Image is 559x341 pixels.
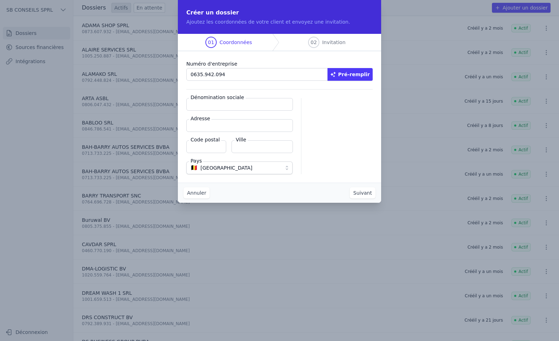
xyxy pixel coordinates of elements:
[208,39,214,46] span: 01
[189,136,221,143] label: Code postal
[189,115,211,122] label: Adresse
[189,157,203,164] label: Pays
[234,136,248,143] label: Ville
[189,94,246,101] label: Dénomination sociale
[186,60,373,68] label: Numéro d'entreprise
[178,34,381,51] nav: Progress
[191,166,198,170] span: 🇧🇪
[311,39,317,46] span: 02
[322,39,345,46] span: Invitation
[186,8,373,17] h2: Créer un dossier
[327,68,373,81] button: Pré-remplir
[186,162,293,174] button: 🇧🇪 [GEOGRAPHIC_DATA]
[200,164,252,172] span: [GEOGRAPHIC_DATA]
[186,18,373,25] p: Ajoutez les coordonnées de votre client et envoyez une invitation.
[220,39,252,46] span: Coordonnées
[350,187,375,199] button: Suivant
[184,187,210,199] button: Annuler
